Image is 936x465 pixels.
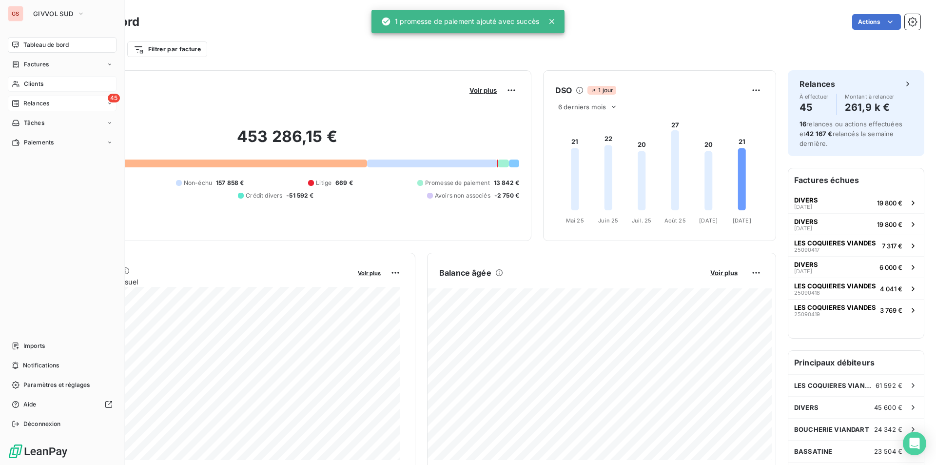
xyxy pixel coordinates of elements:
[799,100,829,115] h4: 45
[845,94,895,100] span: Montant à relancer
[710,269,738,277] span: Voir plus
[23,40,69,49] span: Tableau de bord
[788,299,924,321] button: LES COQUIERES VIANDES250904193 769 €
[246,191,282,200] span: Crédit divers
[24,138,54,147] span: Paiements
[435,191,490,200] span: Avoirs non associés
[425,179,490,187] span: Promesse de paiement
[8,397,117,412] a: Aide
[555,84,572,96] h6: DSO
[566,217,584,224] tspan: Mai 25
[874,425,902,433] span: 24 342 €
[799,120,902,147] span: relances ou actions effectuées et relancés la semaine dernière.
[794,261,818,268] span: DIVERS
[874,447,902,455] span: 23 504 €
[23,342,45,350] span: Imports
[879,263,902,271] span: 6 000 €
[316,179,331,187] span: Litige
[23,381,90,389] span: Paramètres et réglages
[799,120,806,128] span: 16
[494,191,519,200] span: -2 750 €
[23,99,49,108] span: Relances
[598,217,618,224] tspan: Juin 25
[794,303,876,311] span: LES COQUIERES VIANDES
[24,119,44,127] span: Tâches
[794,218,818,225] span: DIVERS
[799,94,829,100] span: À effectuer
[707,268,741,277] button: Voir plus
[184,179,212,187] span: Non-échu
[632,217,651,224] tspan: Juil. 25
[845,100,895,115] h4: 261,9 k €
[794,290,820,296] span: 25090418
[788,351,924,374] h6: Principaux débiteurs
[23,420,61,428] span: Déconnexion
[852,14,901,30] button: Actions
[286,191,313,200] span: -51 592 €
[794,239,876,247] span: LES COQUIERES VIANDES
[355,268,384,277] button: Voir plus
[794,204,812,210] span: [DATE]
[467,86,500,95] button: Voir plus
[55,127,519,156] h2: 453 286,15 €
[24,60,49,69] span: Factures
[558,103,606,111] span: 6 derniers mois
[794,311,820,317] span: 25090419
[788,192,924,213] button: DIVERS[DATE]19 800 €
[794,225,812,231] span: [DATE]
[8,6,23,21] div: GS
[33,10,73,18] span: GIVVOL SUD
[877,199,902,207] span: 19 800 €
[794,282,876,290] span: LES COQUIERES VIANDES
[880,285,902,293] span: 4 041 €
[877,221,902,228] span: 19 800 €
[794,404,819,411] span: DIVERS
[880,306,902,314] span: 3 769 €
[381,13,539,30] div: 1 promesse de paiement ajouté avec succès
[794,447,832,455] span: BASSATINE
[23,400,37,409] span: Aide
[24,80,43,88] span: Clients
[788,235,924,256] button: LES COQUIERES VIANDES250904177 317 €
[794,247,819,253] span: 25090417
[788,213,924,235] button: DIVERS[DATE]19 800 €
[699,217,718,224] tspan: [DATE]
[799,78,835,90] h6: Relances
[794,196,818,204] span: DIVERS
[358,270,381,277] span: Voir plus
[794,382,876,389] span: LES COQUIERES VIANDES
[335,179,353,187] span: 669 €
[874,404,902,411] span: 45 600 €
[55,277,351,287] span: Chiffre d'affaires mensuel
[216,179,244,187] span: 157 858 €
[8,444,68,459] img: Logo LeanPay
[788,256,924,278] button: DIVERS[DATE]6 000 €
[494,179,519,187] span: 13 842 €
[23,361,59,370] span: Notifications
[882,242,902,250] span: 7 317 €
[127,41,207,57] button: Filtrer par facture
[788,278,924,299] button: LES COQUIERES VIANDES250904184 041 €
[587,86,616,95] span: 1 jour
[469,86,497,94] span: Voir plus
[794,268,812,274] span: [DATE]
[903,432,926,455] div: Open Intercom Messenger
[439,267,491,279] h6: Balance âgée
[788,168,924,192] h6: Factures échues
[794,425,869,433] span: BOUCHERIE VIANDART
[108,94,120,102] span: 45
[664,217,686,224] tspan: Août 25
[876,382,902,389] span: 61 592 €
[805,130,832,138] span: 42 167 €
[733,217,751,224] tspan: [DATE]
